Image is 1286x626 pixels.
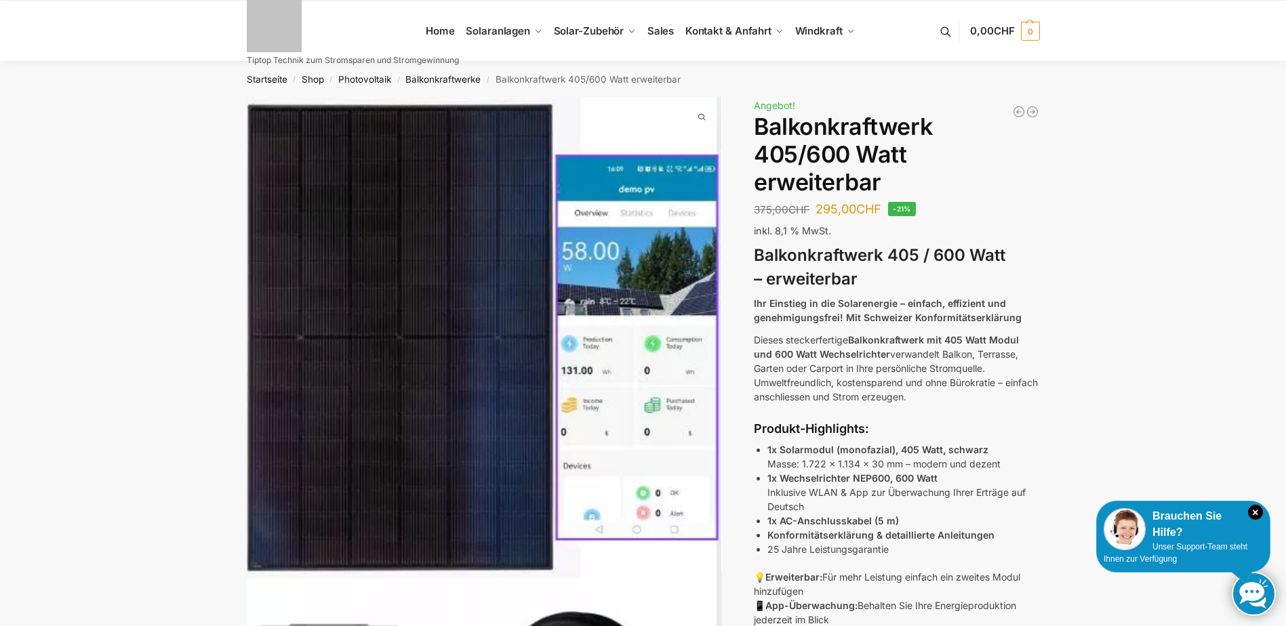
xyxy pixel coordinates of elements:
[754,113,1039,196] h1: Balkonkraftwerk 405/600 Watt erweiterbar
[767,442,1039,471] p: Masse: 1.722 x 1.134 x 30 mm – modern und dezent
[460,1,548,62] a: Solaranlagen
[391,75,405,85] span: /
[754,297,1022,323] strong: Ihr Einstieg in die Solarenergie – einfach, effizient und genehmigungsfrei! Mit Schweizer Konform...
[481,75,495,85] span: /
[754,203,809,216] bdi: 375,00
[338,74,391,85] a: Photovoltaik
[767,542,1039,556] li: 25 Jahre Leistungsgarantie
[1104,542,1247,564] span: Unser Support-Team steht Ihnen zur Verfügung
[795,24,843,37] span: Windkraft
[685,24,771,37] span: Kontakt & Anfahrt
[888,202,916,216] span: -21%
[247,56,459,64] p: Tiptop Technik zum Stromsparen und Stromgewinnung
[1248,505,1263,520] i: Schließen
[247,74,287,85] a: Startseite
[1104,508,1146,550] img: Customer service
[679,1,789,62] a: Kontakt & Anfahrt
[754,225,831,236] span: inkl. 8,1 % MwSt.
[754,333,1039,404] p: Dieses steckerfertige verwandelt Balkon, Terrasse, Garten oder Carport in Ihre persönliche Stromq...
[816,202,881,216] bdi: 295,00
[767,515,899,526] strong: 1x AC-Anschlusskabel (5 m)
[222,62,1064,97] nav: Breadcrumb
[767,471,1039,514] p: Inklusive WLAN & App zur Überwachung Ihrer Erträge auf Deutsch
[767,444,988,455] strong: 1x Solarmodul (monofazial), 405 Watt, schwarz
[994,24,1015,37] span: CHF
[754,334,1019,360] strong: Balkonkraftwerk mit 405 Watt Modul und 600 Watt Wechselrichter
[970,24,1014,37] span: 0,00
[466,24,530,37] span: Solaranlagen
[324,75,338,85] span: /
[970,11,1039,51] a: 0,00CHF 0
[721,97,1197,572] img: Balkonkraftwerk 405/600 Watt erweiterbar 3
[765,600,858,611] strong: App-Überwachung:
[554,24,624,37] span: Solar-Zubehör
[767,529,994,541] strong: Konformitätserklärung & detaillierte Anleitungen
[647,24,675,37] span: Sales
[1104,508,1263,541] div: Brauchen Sie Hilfe?
[856,202,881,216] span: CHF
[287,75,302,85] span: /
[754,245,1005,289] strong: Balkonkraftwerk 405 / 600 Watt – erweiterbar
[548,1,641,62] a: Solar-Zubehör
[767,472,938,484] strong: 1x Wechselrichter NEP600, 600 Watt
[1026,105,1039,119] a: 890/600 Watt Solarkraftwerk + 2,7 KW Batteriespeicher Genehmigungsfrei
[754,100,795,111] span: Angebot!
[754,421,869,436] strong: Produkt-Highlights:
[302,74,324,85] a: Shop
[789,1,860,62] a: Windkraft
[1012,105,1026,119] a: Balkonkraftwerk 600/810 Watt Fullblack
[1021,22,1040,41] span: 0
[765,571,822,583] strong: Erweiterbar:
[405,74,481,85] a: Balkonkraftwerke
[788,203,809,216] span: CHF
[641,1,679,62] a: Sales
